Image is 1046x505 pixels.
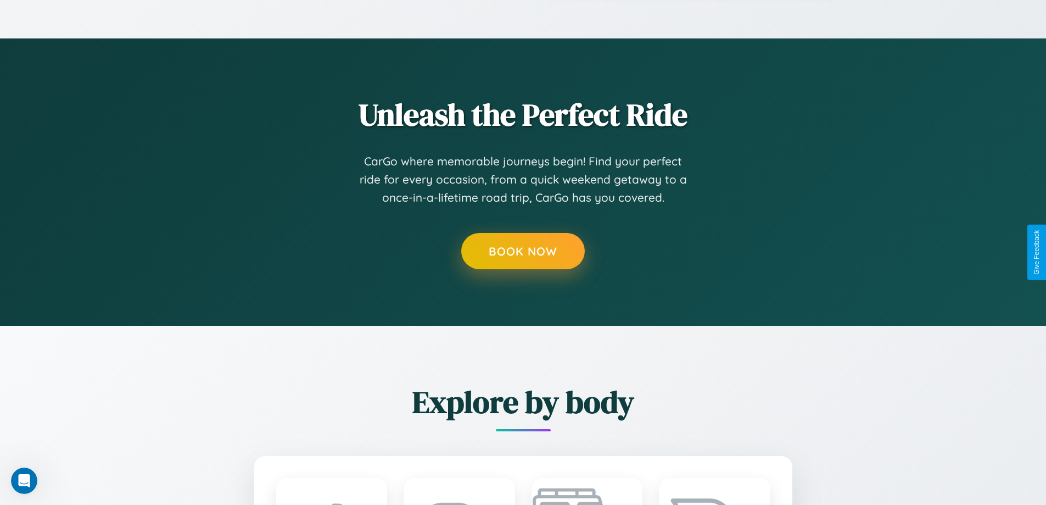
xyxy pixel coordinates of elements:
[11,468,37,494] iframe: Intercom live chat
[194,381,853,423] h2: Explore by body
[359,152,688,207] p: CarGo where memorable journeys begin! Find your perfect ride for every occasion, from a quick wee...
[461,233,585,269] button: Book Now
[194,93,853,136] h2: Unleash the Perfect Ride
[1033,230,1041,275] div: Give Feedback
